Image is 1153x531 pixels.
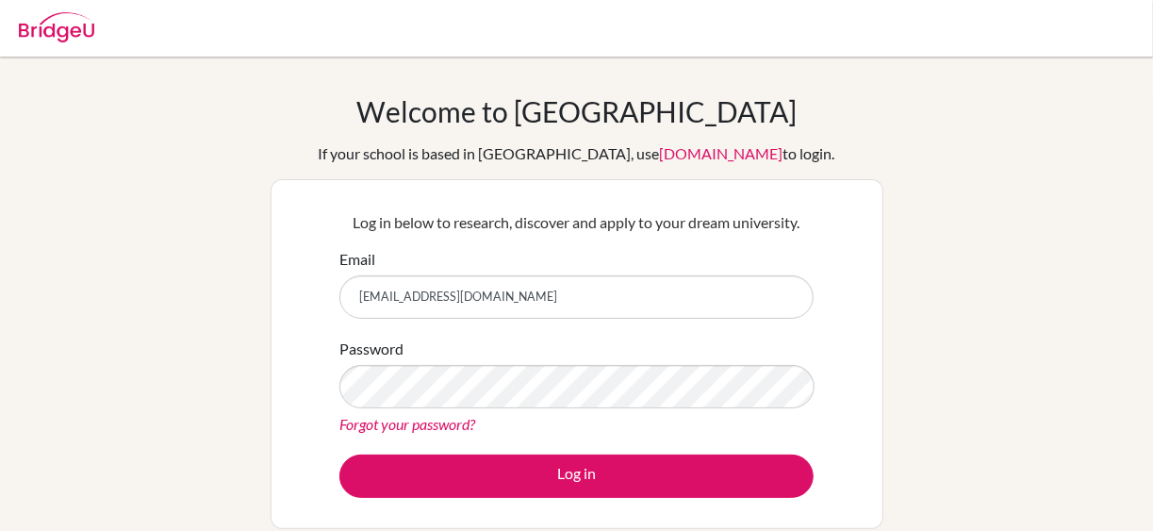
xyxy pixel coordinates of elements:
a: Forgot your password? [339,415,475,433]
label: Email [339,248,375,271]
button: Log in [339,455,814,498]
div: If your school is based in [GEOGRAPHIC_DATA], use to login. [319,142,835,165]
a: [DOMAIN_NAME] [660,144,783,162]
label: Password [339,338,404,360]
h1: Welcome to [GEOGRAPHIC_DATA] [356,94,797,128]
img: Bridge-U [19,12,94,42]
p: Log in below to research, discover and apply to your dream university. [339,211,814,234]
